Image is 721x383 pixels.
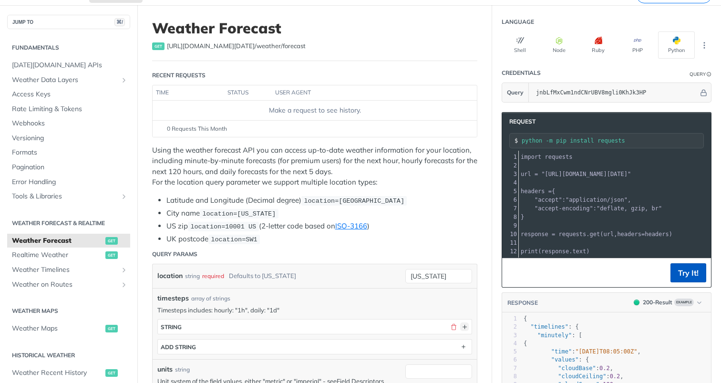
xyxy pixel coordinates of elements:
span: headers [645,231,669,238]
span: location=SW1 [211,236,257,243]
button: Query [502,83,529,102]
button: Show subpages for Tools & Libraries [120,193,128,200]
div: 8 [502,373,517,381]
span: url [521,171,531,177]
div: 8 [502,213,518,221]
span: [DATE][DOMAIN_NAME] APIs [12,61,128,70]
div: 9 [502,221,518,230]
th: time [153,85,224,101]
label: units [157,364,173,374]
div: 5 [502,187,518,196]
p: Timesteps includes: hourly: "1h", daily: "1d" [157,306,472,314]
span: location=[US_STATE] [202,210,276,217]
div: 3 [502,331,517,340]
h2: Weather Forecast & realtime [7,219,130,228]
span: = [535,171,538,177]
button: Delete [449,322,458,331]
span: Weather Maps [12,324,103,333]
button: Try It! [670,263,706,282]
div: string [175,365,190,374]
div: 11 [502,238,518,247]
span: = [552,231,555,238]
span: : , [524,348,641,355]
span: Example [674,299,694,306]
span: headers [521,188,545,195]
span: https://api.tomorrow.io/v4/weather/forecast [167,41,306,51]
span: { [521,188,555,195]
button: Node [541,31,577,59]
span: get [105,325,118,332]
span: : [ [524,332,582,339]
span: timesteps [157,293,189,303]
div: array of strings [191,294,230,303]
a: Versioning [7,131,130,145]
span: "time" [551,348,572,355]
span: import [521,154,541,160]
span: Pagination [12,163,128,172]
div: Query Params [152,250,197,259]
span: location=[GEOGRAPHIC_DATA] [304,197,404,205]
th: user agent [272,85,458,101]
span: Formats [12,148,128,157]
a: Weather Forecastget [7,234,130,248]
button: Copy to clipboard [507,266,520,280]
div: 10 [502,230,518,238]
div: ADD string [161,343,196,351]
span: "accept" [535,197,562,203]
div: Query [690,71,706,78]
a: Error Handling [7,175,130,189]
span: get [152,42,165,50]
a: Weather Recent Historyget [7,366,130,380]
button: Show subpages for Weather Data Layers [120,76,128,84]
span: { [524,315,527,322]
a: Weather on RoutesShow subpages for Weather on Routes [7,278,130,292]
a: Weather Data LayersShow subpages for Weather Data Layers [7,73,130,87]
span: requests [545,154,573,160]
div: QueryInformation [690,71,711,78]
a: ISO-3166 [335,221,367,230]
span: location=10001 US [190,223,256,230]
span: "cloudBase" [558,365,596,372]
button: Hide [699,88,709,97]
svg: More ellipsis [700,41,709,50]
button: PHP [619,31,656,59]
span: Tools & Libraries [12,192,118,201]
span: 0 Requests This Month [167,124,227,133]
span: requests [559,231,587,238]
span: = [641,231,645,238]
button: Show subpages for Weather on Routes [120,281,128,289]
span: "values" [551,356,579,363]
div: 6 [502,196,518,204]
div: Language [502,18,534,26]
span: print [521,248,538,255]
span: response [541,248,569,255]
div: string [161,323,182,331]
button: JUMP TO⌘/ [7,15,130,29]
span: "cloudCeiling" [558,373,606,380]
span: text [572,248,586,255]
span: : , [524,365,613,372]
a: Tools & LibrariesShow subpages for Tools & Libraries [7,189,130,204]
span: "deflate, gzip, br" [597,205,662,212]
li: City name [166,208,477,219]
span: Weather on Routes [12,280,118,290]
span: url [603,231,614,238]
button: More Languages [697,38,711,52]
button: Show subpages for Weather Timelines [120,266,128,274]
span: ( . ) [521,248,590,255]
h1: Weather Forecast [152,20,477,37]
div: 1 [502,315,517,323]
span: 0.2 [599,365,610,372]
span: : { [524,356,589,363]
li: US zip (2-letter code based on ) [166,221,477,232]
span: "application/json" [566,197,628,203]
div: required [202,269,224,283]
span: Request [505,117,536,126]
span: Rate Limiting & Tokens [12,104,128,114]
input: Request instructions [522,137,703,144]
span: headers [617,231,641,238]
a: Access Keys [7,87,130,102]
span: 0.2 [610,373,620,380]
div: 4 [502,178,518,187]
span: Realtime Weather [12,250,103,260]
